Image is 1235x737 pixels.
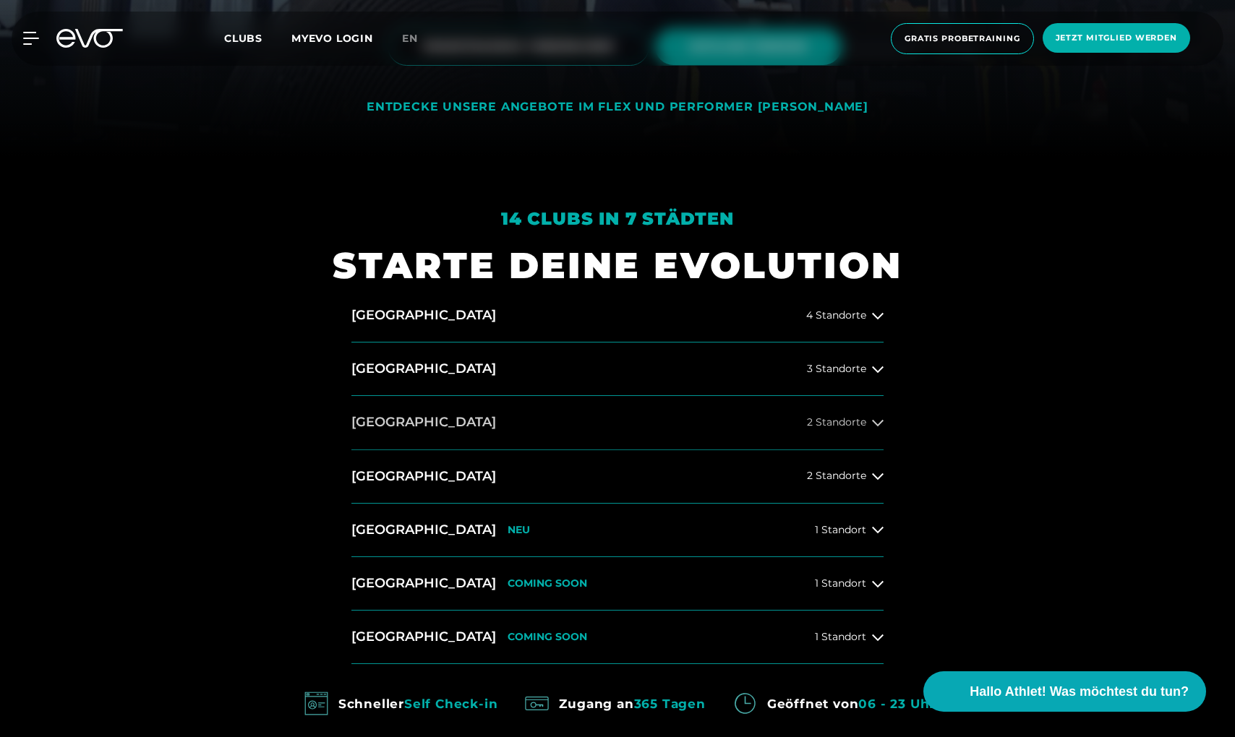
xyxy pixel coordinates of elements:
[224,31,291,45] a: Clubs
[815,525,866,535] span: 1 Standort
[351,504,884,557] button: [GEOGRAPHIC_DATA]NEU1 Standort
[351,306,496,324] h2: [GEOGRAPHIC_DATA]
[767,692,935,715] div: Geöffnet von
[923,671,1206,712] button: Hallo Athlet! Was möchtest du tun?
[521,687,553,720] img: evofitness
[351,360,496,378] h2: [GEOGRAPHIC_DATA]
[351,396,884,449] button: [GEOGRAPHIC_DATA]2 Standorte
[807,470,866,481] span: 2 Standorte
[338,692,498,715] div: Schneller
[402,30,435,47] a: en
[559,692,705,715] div: Zugang an
[351,342,884,396] button: [GEOGRAPHIC_DATA]3 Standorte
[634,697,706,711] em: 365 Tagen
[886,23,1038,54] a: Gratis Probetraining
[351,521,496,539] h2: [GEOGRAPHIC_DATA]
[402,32,418,45] span: en
[806,310,866,321] span: 4 Standorte
[729,687,761,720] img: evofitness
[291,32,373,45] a: MYEVO LOGIN
[1056,32,1177,44] span: Jetzt Mitglied werden
[351,628,496,646] h2: [GEOGRAPHIC_DATA]
[300,687,333,720] img: evofitness
[807,363,866,374] span: 3 Standorte
[351,289,884,342] button: [GEOGRAPHIC_DATA]4 Standorte
[351,611,884,664] button: [GEOGRAPHIC_DATA]COMING SOON1 Standort
[815,632,866,642] span: 1 Standort
[367,100,868,115] div: ENTDECKE UNSERE ANGEBOTE IM FLEX UND PERFORMER [PERSON_NAME]
[351,557,884,611] button: [GEOGRAPHIC_DATA]COMING SOON1 Standort
[351,574,496,592] h2: [GEOGRAPHIC_DATA]
[333,242,902,289] h1: STARTE DEINE EVOLUTION
[815,578,866,589] span: 1 Standort
[1038,23,1195,54] a: Jetzt Mitglied werden
[508,631,587,643] p: COMING SOON
[508,524,530,536] p: NEU
[508,577,587,590] p: COMING SOON
[905,33,1020,45] span: Gratis Probetraining
[351,467,496,486] h2: [GEOGRAPHIC_DATA]
[351,450,884,504] button: [GEOGRAPHIC_DATA]2 Standorte
[351,413,496,431] h2: [GEOGRAPHIC_DATA]
[970,682,1189,702] span: Hallo Athlet! Was möchtest du tun?
[858,697,935,711] em: 06 - 23 Uhr
[404,697,497,711] em: Self Check-in
[501,208,734,229] em: 14 Clubs in 7 Städten
[224,32,262,45] span: Clubs
[807,417,866,428] span: 2 Standorte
